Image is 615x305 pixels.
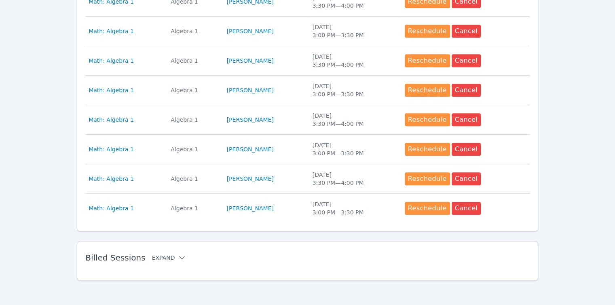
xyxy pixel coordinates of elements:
[452,143,481,156] button: Cancel
[452,25,481,38] button: Cancel
[405,143,450,156] button: Reschedule
[85,46,530,76] tr: Math: Algebra 1Algebra 1[PERSON_NAME][DATE]3:30 PM—4:00 PMRescheduleCancel
[405,54,450,67] button: Reschedule
[85,105,530,135] tr: Math: Algebra 1Algebra 1[PERSON_NAME][DATE]3:30 PM—4:00 PMRescheduleCancel
[313,171,395,187] div: [DATE] 3:30 PM — 4:00 PM
[313,23,395,39] div: [DATE] 3:00 PM — 3:30 PM
[171,27,217,35] div: Algebra 1
[89,145,134,153] a: Math: Algebra 1
[171,57,217,65] div: Algebra 1
[171,175,217,183] div: Algebra 1
[171,86,217,94] div: Algebra 1
[171,116,217,124] div: Algebra 1
[89,175,134,183] a: Math: Algebra 1
[405,84,450,97] button: Reschedule
[405,113,450,126] button: Reschedule
[452,172,481,185] button: Cancel
[227,86,274,94] a: [PERSON_NAME]
[227,145,274,153] a: [PERSON_NAME]
[171,204,217,212] div: Algebra 1
[405,172,450,185] button: Reschedule
[89,57,134,65] a: Math: Algebra 1
[227,57,274,65] a: [PERSON_NAME]
[89,27,134,35] a: Math: Algebra 1
[227,175,274,183] a: [PERSON_NAME]
[452,202,481,215] button: Cancel
[313,200,395,216] div: [DATE] 3:00 PM — 3:30 PM
[89,204,134,212] a: Math: Algebra 1
[227,204,274,212] a: [PERSON_NAME]
[313,141,395,157] div: [DATE] 3:00 PM — 3:30 PM
[85,164,530,194] tr: Math: Algebra 1Algebra 1[PERSON_NAME][DATE]3:30 PM—4:00 PMRescheduleCancel
[89,116,134,124] a: Math: Algebra 1
[227,27,274,35] a: [PERSON_NAME]
[85,135,530,164] tr: Math: Algebra 1Algebra 1[PERSON_NAME][DATE]3:00 PM—3:30 PMRescheduleCancel
[85,253,145,263] span: Billed Sessions
[313,82,395,98] div: [DATE] 3:00 PM — 3:30 PM
[313,53,395,69] div: [DATE] 3:30 PM — 4:00 PM
[85,17,530,46] tr: Math: Algebra 1Algebra 1[PERSON_NAME][DATE]3:00 PM—3:30 PMRescheduleCancel
[89,86,134,94] a: Math: Algebra 1
[452,113,481,126] button: Cancel
[452,54,481,67] button: Cancel
[452,84,481,97] button: Cancel
[85,76,530,105] tr: Math: Algebra 1Algebra 1[PERSON_NAME][DATE]3:00 PM—3:30 PMRescheduleCancel
[171,145,217,153] div: Algebra 1
[405,25,450,38] button: Reschedule
[152,254,186,262] button: Expand
[313,112,395,128] div: [DATE] 3:30 PM — 4:00 PM
[227,116,274,124] a: [PERSON_NAME]
[405,202,450,215] button: Reschedule
[85,194,530,223] tr: Math: Algebra 1Algebra 1[PERSON_NAME][DATE]3:00 PM—3:30 PMRescheduleCancel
